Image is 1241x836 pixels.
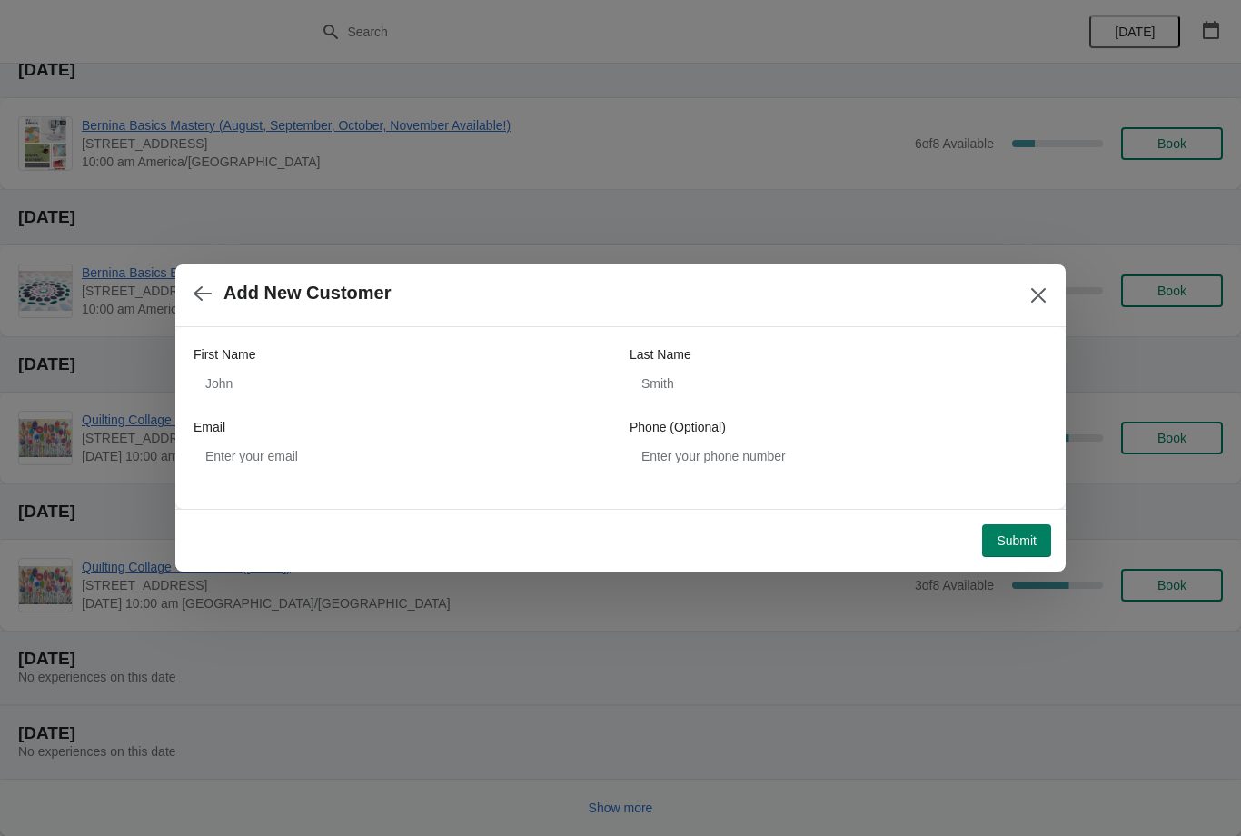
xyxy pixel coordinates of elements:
label: Phone (Optional) [630,418,726,436]
button: Submit [982,524,1051,557]
input: Enter your email [194,440,611,473]
label: Email [194,418,225,436]
input: Smith [630,367,1047,400]
button: Close [1022,279,1055,312]
input: Enter your phone number [630,440,1047,473]
label: First Name [194,345,255,363]
h2: Add New Customer [223,283,391,304]
input: John [194,367,611,400]
label: Last Name [630,345,691,363]
span: Submit [997,533,1037,548]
